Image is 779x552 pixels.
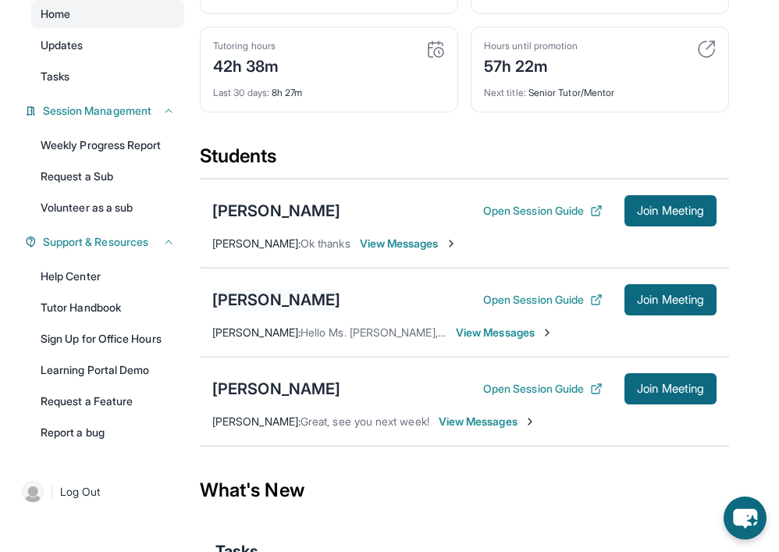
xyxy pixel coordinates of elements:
span: Great, see you next week! [301,415,429,428]
a: |Log Out [16,475,184,509]
span: View Messages [456,325,553,340]
a: Weekly Progress Report [31,131,184,159]
button: Open Session Guide [483,381,603,397]
div: Senior Tutor/Mentor [484,77,716,99]
span: Next title : [484,87,526,98]
a: Report a bug [31,418,184,447]
span: View Messages [360,236,457,251]
a: Tutor Handbook [31,294,184,322]
img: Chevron-Right [541,326,553,339]
span: [PERSON_NAME] : [212,237,301,250]
span: Home [41,6,70,22]
button: Join Meeting [624,195,717,226]
a: Learning Portal Demo [31,356,184,384]
span: | [50,483,54,501]
a: Volunteer as a sub [31,194,184,222]
button: Join Meeting [624,373,717,404]
span: Updates [41,37,84,53]
img: card [697,40,716,59]
a: Sign Up for Office Hours [31,325,184,353]
span: Ok thanks [301,237,350,250]
button: Session Management [37,103,175,119]
span: [PERSON_NAME] : [212,415,301,428]
div: 57h 22m [484,52,578,77]
div: Students [200,144,729,178]
div: 8h 27m [213,77,445,99]
a: Request a Feature [31,387,184,415]
a: Updates [31,31,184,59]
a: Request a Sub [31,162,184,191]
span: Last 30 days : [213,87,269,98]
div: What's New [200,456,729,525]
div: Hours until promotion [484,40,578,52]
span: Session Management [43,103,151,119]
span: [PERSON_NAME] : [212,326,301,339]
img: Chevron-Right [445,237,457,250]
a: Tasks [31,62,184,91]
img: user-img [22,481,44,503]
div: Tutoring hours [213,40,279,52]
span: Join Meeting [637,384,704,394]
button: Join Meeting [624,284,717,315]
span: Tasks [41,69,69,84]
img: card [426,40,445,59]
button: Open Session Guide [483,203,603,219]
div: 42h 38m [213,52,279,77]
span: Support & Resources [43,234,148,250]
span: View Messages [439,414,536,429]
div: [PERSON_NAME] [212,200,340,222]
span: Join Meeting [637,206,704,215]
img: Chevron-Right [524,415,536,428]
a: Help Center [31,262,184,290]
div: [PERSON_NAME] [212,378,340,400]
span: Join Meeting [637,295,704,304]
button: Support & Resources [37,234,175,250]
button: Open Session Guide [483,292,603,308]
div: [PERSON_NAME] [212,289,340,311]
button: chat-button [724,497,767,540]
span: Log Out [60,484,101,500]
